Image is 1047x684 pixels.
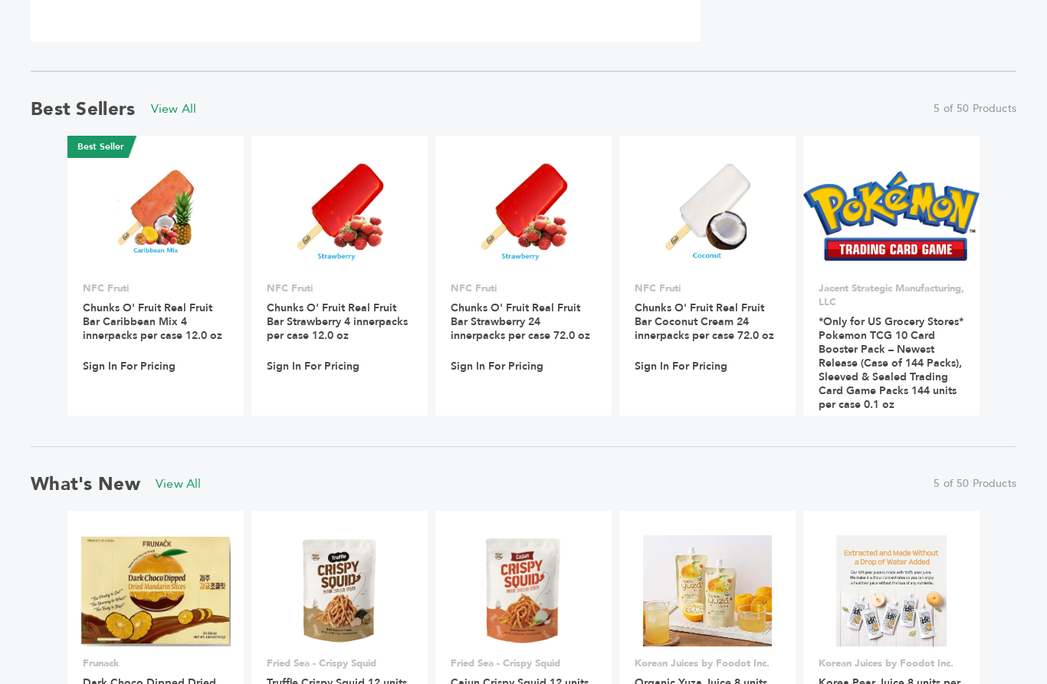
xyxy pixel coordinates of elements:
img: Chunks O' Fruit Real Fruit Bar Strawberry 24 innerpacks per case 72.0 oz [479,160,569,271]
img: Dark Choco Dipped Dried Mandarin Slices 14 units per case 4.1 oz [80,535,231,646]
span: 5 of 50 Products [934,476,1016,492]
p: Korean Juices by Foodot Inc. [819,656,964,670]
p: NFC Fruti [635,281,780,295]
span: 5 of 50 Products [934,101,1016,117]
img: Organic Yuza Juice 8 units per case 50.0 fl [643,535,772,646]
p: NFC Fruti [267,281,412,295]
p: Korean Juices by Foodot Inc. [635,656,780,670]
h2: Best Sellers [31,97,136,122]
img: Cajun Crispy Squid 12 units per case 4.5 oz [479,535,568,646]
img: Truffle Crispy Squid 12 units per case 4.5 oz [291,535,387,646]
a: View All [151,100,197,117]
a: Chunks O' Fruit Real Fruit Bar Coconut Cream 24 innerpacks per case 72.0 oz [635,301,774,343]
img: Chunks O' Fruit Real Fruit Bar Strawberry 4 innerpacks per case 12.0 oz [295,160,385,271]
a: Chunks O' Fruit Real Fruit Bar Caribbean Mix 4 innerpacks per case 12.0 oz [83,301,222,343]
img: Korea Pear Juice 8 units per case 48.7 fl [836,535,947,646]
a: *Only for US Grocery Stores* Pokemon TCG 10 Card Booster Pack – Newest Release (Case of 144 Packs... [819,314,963,412]
p: Fried Sea - Crispy Squid [267,656,412,670]
img: Chunks O' Fruit Real Fruit Bar Coconut Cream 24 innerpacks per case 72.0 oz [665,160,750,271]
a: Chunks O' Fruit Real Fruit Bar Strawberry 24 innerpacks per case 72.0 oz [451,301,590,343]
a: Sign In For Pricing [267,360,359,373]
img: *Only for US Grocery Stores* Pokemon TCG 10 Card Booster Pack – Newest Release (Case of 144 Packs... [803,171,980,261]
h2: What's New [31,472,140,497]
p: NFC Fruti [451,281,596,295]
p: NFC Fruti [83,281,228,295]
p: Frunack [83,656,228,670]
a: Sign In For Pricing [451,360,543,373]
p: Jacent Strategic Manufacturing, LLC [819,281,964,309]
a: Sign In For Pricing [819,429,911,442]
a: Sign In For Pricing [635,360,727,373]
p: Fried Sea - Crispy Squid [451,656,596,670]
a: Chunks O' Fruit Real Fruit Bar Strawberry 4 innerpacks per case 12.0 oz [267,301,408,343]
img: Chunks O' Fruit Real Fruit Bar Caribbean Mix 4 innerpacks per case 12.0 oz [117,160,194,271]
a: Sign In For Pricing [83,360,176,373]
a: View All [156,475,202,492]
